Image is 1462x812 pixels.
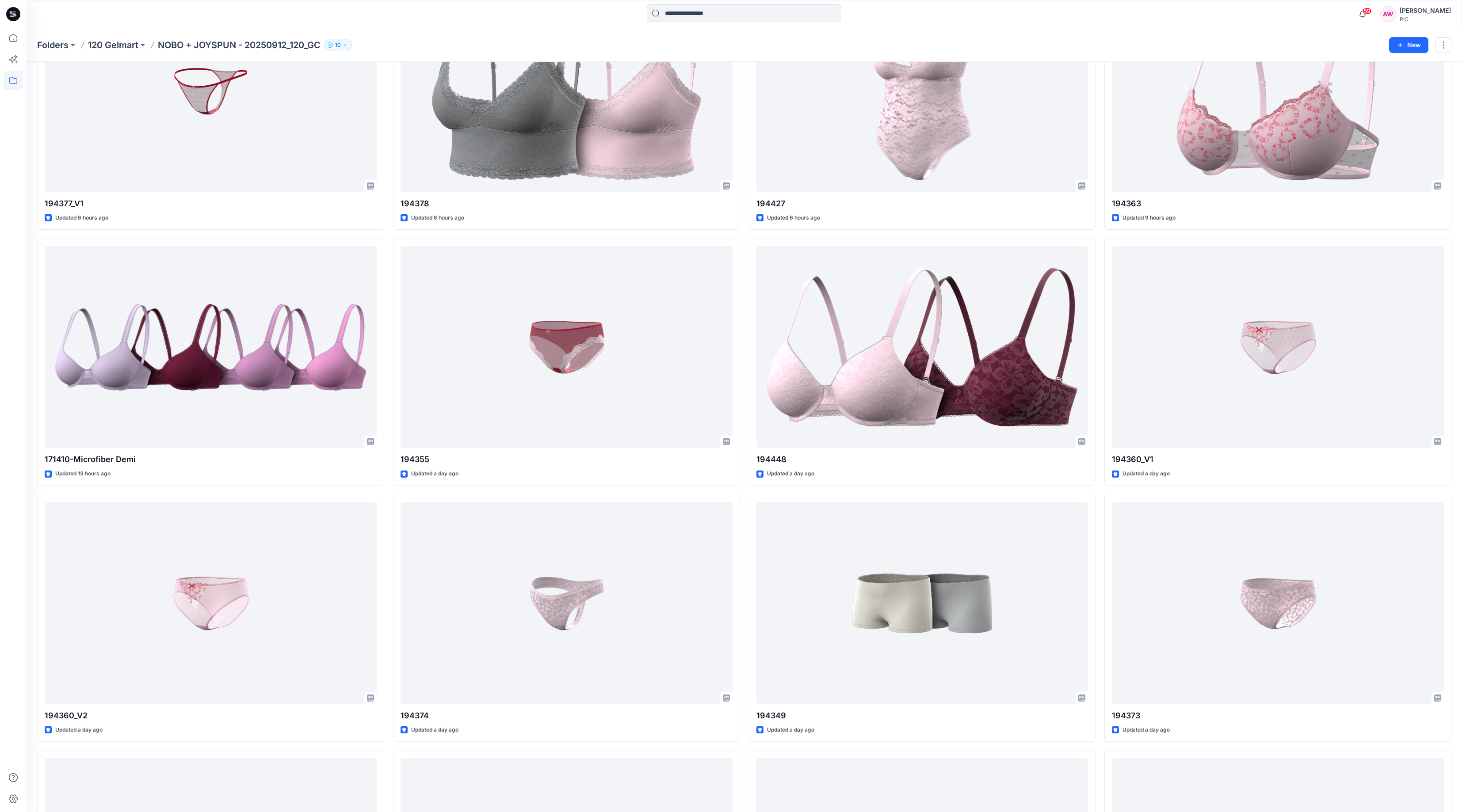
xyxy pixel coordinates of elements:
p: 194374 [401,710,733,722]
p: Updated 6 hours ago [767,213,820,223]
p: Updated 13 hours ago [55,469,111,478]
p: Updated a day ago [55,725,103,735]
div: [PERSON_NAME] [1400,5,1451,16]
div: PIC [1400,16,1451,23]
p: Updated a day ago [767,469,814,478]
p: 194363 [1112,197,1444,210]
p: 194448 [756,453,1088,466]
p: 194378 [401,197,733,210]
a: 194360_V1 [1112,246,1444,448]
button: 10 [324,39,352,51]
p: 194377_V1 [45,197,377,210]
a: 194349 [756,502,1088,704]
p: Updated 9 hours ago [1122,213,1176,223]
p: Updated a day ago [411,725,458,735]
a: 194374 [401,502,733,704]
p: Updated a day ago [1122,725,1170,735]
p: 194427 [756,197,1088,210]
p: 194360_V2 [45,710,377,722]
p: 194355 [401,453,733,466]
a: 194373 [1112,502,1444,704]
p: 171410-Microfiber Demi [45,453,377,466]
p: 10 [335,40,341,50]
p: 194360_V1 [1112,453,1444,466]
button: New [1389,37,1428,53]
p: Updated a day ago [767,725,814,735]
a: 194360_V2 [45,502,377,704]
p: 194349 [756,710,1088,722]
p: Updated a day ago [411,469,458,478]
span: 59 [1362,8,1372,15]
p: NOBO + JOYSPUN - 20250912_120_GC [158,39,321,51]
a: Folders [37,39,69,51]
p: Updated 6 hours ago [55,213,108,223]
p: Updated 6 hours ago [411,213,464,223]
div: AW [1380,6,1396,22]
a: 194355 [401,246,733,448]
a: 171410-Microfiber Demi [45,246,377,448]
a: 120 Gelmart [88,39,138,51]
a: 194448 [756,246,1088,448]
p: 194373 [1112,710,1444,722]
p: Updated a day ago [1122,469,1170,478]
